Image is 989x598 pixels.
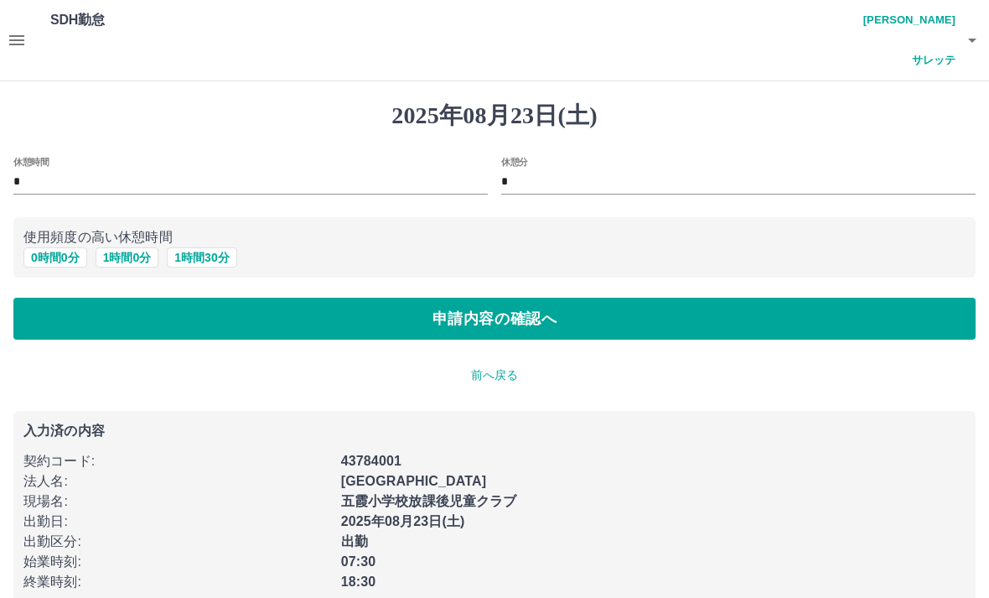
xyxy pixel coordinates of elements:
button: 1時間0分 [96,247,159,268]
p: 法人名 : [23,471,331,491]
p: 出勤区分 : [23,532,331,552]
button: 1時間30分 [167,247,236,268]
p: 入力済の内容 [23,424,966,438]
b: [GEOGRAPHIC_DATA] [341,474,487,488]
p: 契約コード : [23,451,331,471]
b: 2025年08月23日(土) [341,514,465,528]
b: 18:30 [341,575,376,589]
p: 出勤日 : [23,512,331,532]
button: 0時間0分 [23,247,87,268]
label: 休憩時間 [13,155,49,168]
b: 五霞小学校放課後児童クラブ [341,494,517,508]
b: 07:30 [341,554,376,569]
p: 現場名 : [23,491,331,512]
p: 始業時刻 : [23,552,331,572]
b: 43784001 [341,454,401,468]
button: 申請内容の確認へ [13,298,976,340]
p: 前へ戻る [13,367,976,384]
b: 出勤 [341,534,368,549]
h1: 2025年08月23日(土) [13,101,976,130]
p: 終業時刻 : [23,572,331,592]
label: 休憩分 [501,155,528,168]
p: 使用頻度の高い休憩時間 [23,227,966,247]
